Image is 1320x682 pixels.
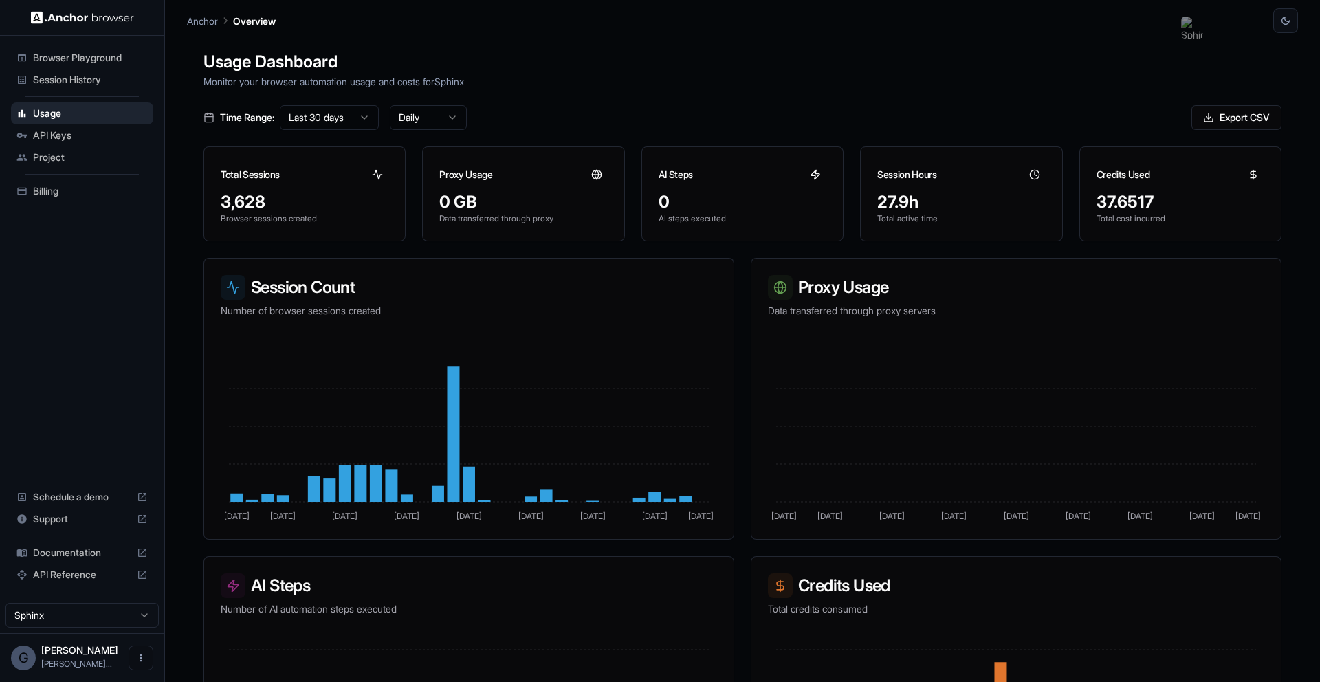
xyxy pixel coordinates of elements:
p: Number of AI automation steps executed [221,602,717,616]
tspan: [DATE] [879,511,905,521]
p: Total credits consumed [768,602,1264,616]
button: Open menu [129,646,153,670]
nav: breadcrumb [187,13,276,28]
span: Billing [33,184,148,198]
p: Total active time [877,213,1045,224]
tspan: [DATE] [1127,511,1153,521]
h3: AI Steps [659,168,693,181]
h3: Total Sessions [221,168,280,181]
div: Usage [11,102,153,124]
div: G [11,646,36,670]
h1: Usage Dashboard [203,49,1281,74]
span: API Reference [33,568,131,582]
div: Documentation [11,542,153,564]
tspan: [DATE] [688,511,714,521]
tspan: [DATE] [456,511,482,521]
div: 37.6517 [1097,191,1264,213]
h3: Credits Used [1097,168,1150,181]
p: Monitor your browser automation usage and costs for Sphinx [203,74,1281,89]
h3: Proxy Usage [439,168,492,181]
div: Support [11,508,153,530]
tspan: [DATE] [1066,511,1091,521]
p: Overview [233,14,276,28]
div: Schedule a demo [11,486,153,508]
h3: Proxy Usage [768,275,1264,300]
span: Documentation [33,546,131,560]
span: API Keys [33,129,148,142]
button: Export CSV [1191,105,1281,130]
span: Time Range: [220,111,274,124]
tspan: [DATE] [642,511,668,521]
tspan: [DATE] [1189,511,1215,521]
tspan: [DATE] [332,511,357,521]
p: AI steps executed [659,213,826,224]
p: Browser sessions created [221,213,388,224]
p: Number of browser sessions created [221,304,717,318]
h3: AI Steps [221,573,717,598]
span: gabriel@sphinxhq.com [41,659,112,669]
div: Session History [11,69,153,91]
span: Usage [33,107,148,120]
div: API Reference [11,564,153,586]
div: Browser Playground [11,47,153,69]
span: Support [33,512,131,526]
p: Data transferred through proxy [439,213,607,224]
span: Browser Playground [33,51,148,65]
tspan: [DATE] [394,511,419,521]
tspan: [DATE] [1235,511,1261,521]
p: Anchor [187,14,218,28]
tspan: [DATE] [771,511,797,521]
tspan: [DATE] [224,511,250,521]
span: Schedule a demo [33,490,131,504]
span: Session History [33,73,148,87]
tspan: [DATE] [941,511,967,521]
div: 0 [659,191,826,213]
p: Total cost incurred [1097,213,1264,224]
div: Billing [11,180,153,202]
img: Sphinx [1181,16,1203,38]
p: Data transferred through proxy servers [768,304,1264,318]
div: 27.9h [877,191,1045,213]
h3: Session Hours [877,168,936,181]
img: Anchor Logo [31,11,134,24]
h3: Credits Used [768,573,1264,598]
h3: Session Count [221,275,717,300]
div: 3,628 [221,191,388,213]
div: 0 GB [439,191,607,213]
span: Project [33,151,148,164]
div: Project [11,146,153,168]
tspan: [DATE] [580,511,606,521]
span: Gabriel Taboada [41,644,118,656]
tspan: [DATE] [518,511,544,521]
tspan: [DATE] [1004,511,1029,521]
tspan: [DATE] [270,511,296,521]
div: API Keys [11,124,153,146]
tspan: [DATE] [817,511,843,521]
